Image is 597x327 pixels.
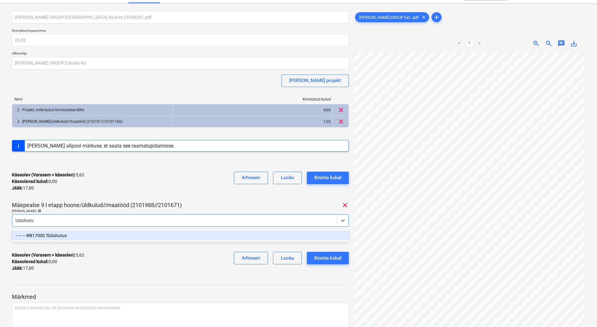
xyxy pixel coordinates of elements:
button: Kinnita kulud [307,172,349,184]
div: Kinnitatud kulud [173,97,334,101]
p: Märkmed [12,293,349,301]
button: [PERSON_NAME] projekt [281,75,349,87]
button: Arhiveeri [234,172,268,184]
span: help [36,209,41,213]
span: clear [337,118,345,125]
div: Loobu [281,254,294,262]
strong: Käesolevad kulud : [12,259,49,264]
span: clear [337,106,345,114]
span: add [433,13,440,21]
strong: Käesolev (Varasem + käesolev) : [12,252,76,257]
span: save_alt [570,40,578,47]
div: [PERSON_NAME] projekt [289,76,341,85]
a: Page 1 is your current page [466,40,473,47]
p: 0,00 [12,258,57,265]
p: 0,00 [12,178,57,185]
div: Arhiveeri [242,254,260,262]
div: Arhiveeri [242,174,260,182]
span: zoom_in [532,40,540,47]
div: [PERSON_NAME]/üldkulud//maatööd (2101817//2101766) [22,117,170,127]
button: Loobu [273,252,302,264]
div: [PERSON_NAME] GROUP Est...pdf [355,12,429,22]
strong: Käesolevad kulud : [12,179,49,184]
div: Projekt, mille kulud kinnitatakse BWs [22,105,170,115]
p: 5,62 [12,172,84,178]
p: Koondarve kogusumma [12,29,349,34]
p: 5,62 [12,252,84,258]
button: Loobu [273,172,302,184]
span: clear [341,201,349,209]
div: -- -- -- W817000 Tööohutus [12,231,349,241]
span: zoom_out [545,40,552,47]
input: Alltöövõtja [12,57,349,70]
div: 4,60 [175,105,331,115]
p: 17,80 [12,265,34,272]
button: Arhiveeri [234,252,268,264]
input: Koondarve kogusumma [12,34,349,46]
strong: Jääk : [12,185,23,190]
a: Next page [476,40,483,47]
span: clear [420,13,427,21]
span: [PERSON_NAME] GROUP Est...pdf [355,15,422,20]
strong: Käesolev (Varasem + käesolev) : [12,172,76,177]
div: [PERSON_NAME] [12,209,349,213]
span: keyboard_arrow_right [15,118,22,125]
p: 17,80 [12,185,34,191]
a: Previous page [456,40,463,47]
iframe: Chat Widget [566,297,597,327]
div: 1,02 [175,117,331,127]
p: Mäepealse 9 I etapp hoone/üldkulud//maatööd (2101988//2101671) [12,201,182,209]
button: Kinnita kulud [307,252,349,264]
strong: Jääk : [12,266,23,271]
span: keyboard_arrow_right [15,106,22,114]
div: Loobu [281,174,294,182]
div: Kinnita kulud [314,254,341,262]
input: Koondarve nimi [12,11,349,23]
div: Kinnita kulud [314,174,341,182]
p: Alltöövõtja [12,51,349,57]
span: chat [558,40,565,47]
div: [PERSON_NAME] allpool märkuse, et saata see raamatupidamisse. [27,143,175,149]
div: Nimi [12,97,173,101]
